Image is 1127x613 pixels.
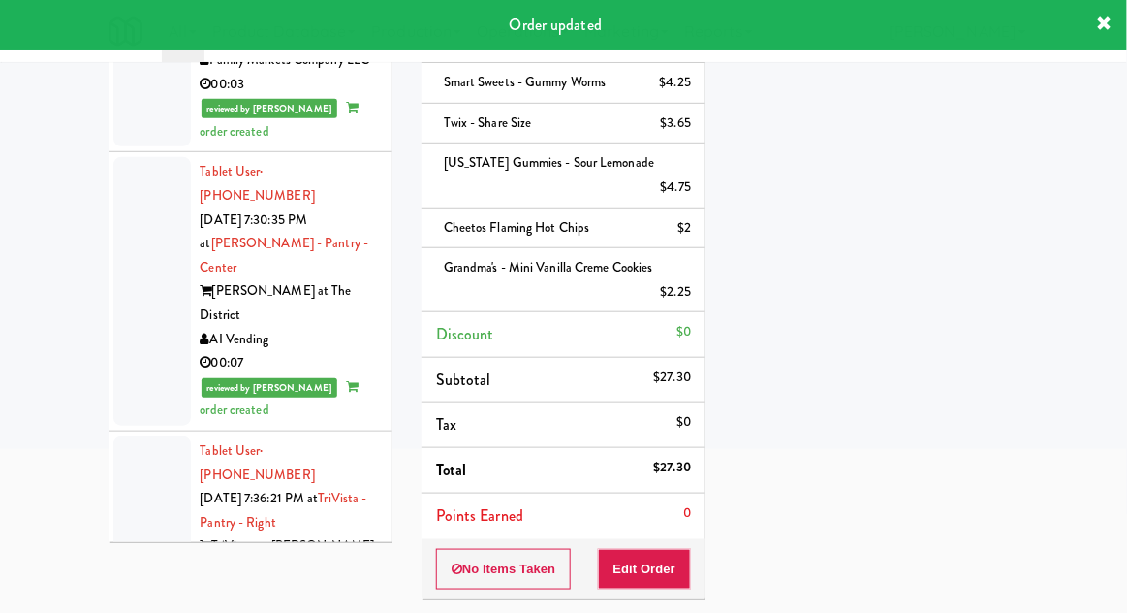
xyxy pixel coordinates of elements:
[444,218,590,237] span: Cheetos Flaming Hot Chips
[201,441,315,484] span: · [PHONE_NUMBER]
[661,280,692,305] div: $2.25
[201,441,315,484] a: Tablet User· [PHONE_NUMBER]
[444,153,654,172] span: [US_STATE] Gummies - Sour Lemonade
[661,112,692,136] div: $3.65
[201,534,378,559] div: TriVista on [PERSON_NAME]
[676,320,691,344] div: $0
[436,323,494,345] span: Discount
[202,99,338,118] span: reviewed by [PERSON_NAME]
[436,549,572,590] button: No Items Taken
[510,14,602,36] span: Order updated
[654,366,692,390] div: $27.30
[436,413,456,436] span: Tax
[654,456,692,480] div: $27.30
[201,489,319,507] span: [DATE] 7:36:21 PM at
[677,216,691,241] div: $2
[109,152,392,432] li: Tablet User· [PHONE_NUMBER][DATE] 7:30:35 PM at[PERSON_NAME] - Pantry - Center[PERSON_NAME] at Th...
[201,210,308,253] span: [DATE] 7:30:35 PM at
[444,113,532,132] span: Twix - Share Size
[598,549,692,590] button: Edit Order
[201,162,315,205] span: · [PHONE_NUMBER]
[202,378,338,398] span: reviewed by [PERSON_NAME]
[436,369,491,391] span: Subtotal
[201,98,359,141] span: order created
[201,73,378,97] div: 00:03
[660,71,692,95] div: $4.25
[436,459,467,481] span: Total
[444,73,607,91] span: Smart Sweets - Gummy Worms
[201,279,378,327] div: [PERSON_NAME] at The District
[676,410,691,435] div: $0
[683,501,691,526] div: 0
[201,351,378,375] div: 00:07
[436,504,523,527] span: Points Earned
[661,176,692,200] div: $4.75
[201,234,369,276] a: [PERSON_NAME] - Pantry - Center
[201,162,315,205] a: Tablet User· [PHONE_NUMBER]
[201,328,378,352] div: AI Vending
[201,489,367,532] a: TriVista - Pantry - Right
[444,258,653,276] span: Grandma's - Mini Vanilla Creme Cookies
